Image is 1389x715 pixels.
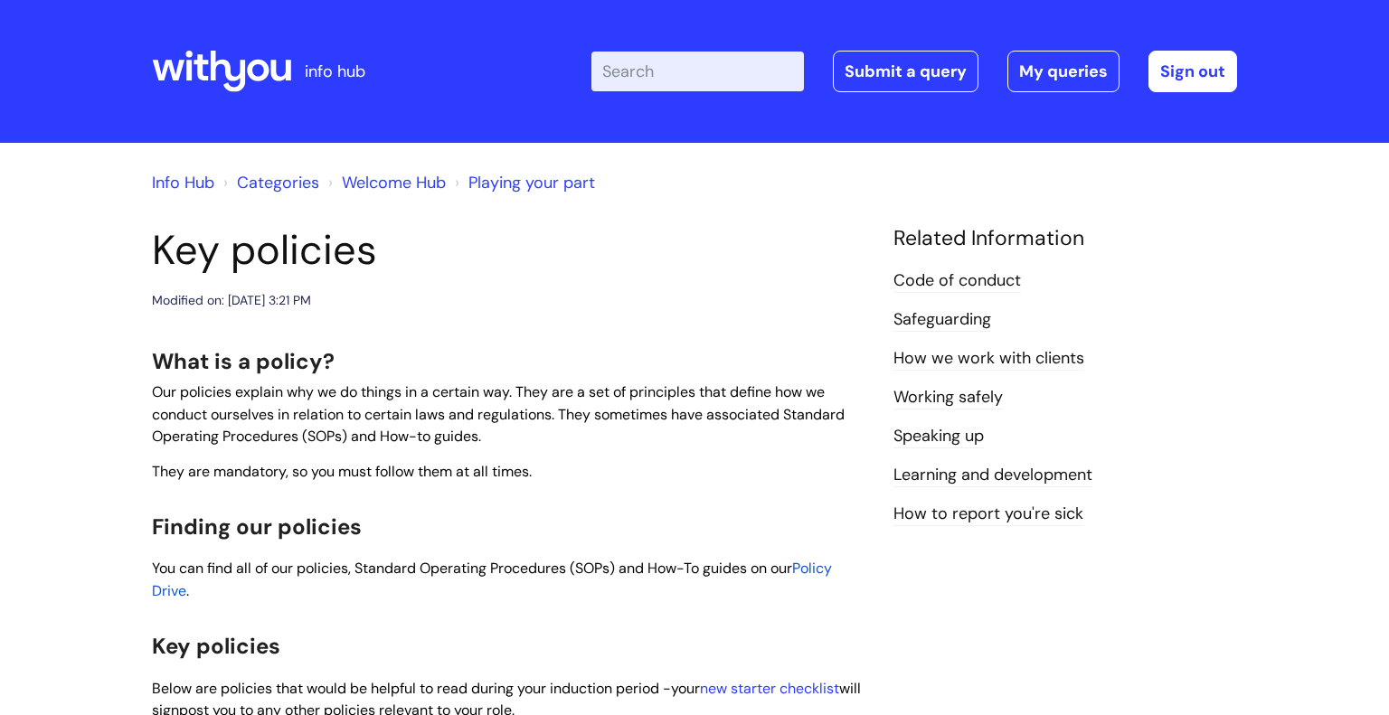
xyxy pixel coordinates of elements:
span: What is a policy? [152,347,335,375]
a: Categories [237,172,319,193]
a: Code of conduct [893,269,1021,293]
span: . [186,581,189,600]
div: Modified on: [DATE] 3:21 PM [152,289,311,312]
a: Welcome Hub [342,172,446,193]
li: Welcome Hub [324,168,446,197]
span: Finding our policies [152,513,362,541]
p: info hub [305,57,365,86]
a: Speaking up [893,425,984,448]
span: Key policies [152,632,280,660]
a: Working safely [893,386,1003,409]
a: Safeguarding [893,308,991,332]
h4: Related Information [893,226,1237,251]
a: Info Hub [152,172,214,193]
span: They are mandatory, so you must follow them at all times. [152,462,532,481]
a: How we work with clients [893,347,1084,371]
a: Submit a query [833,51,978,92]
a: Learning and development [893,464,1092,487]
span: Our policies explain why we do things in a certain way. They are a set of principles that define ... [152,382,845,447]
li: Playing your part [450,168,595,197]
div: | - [591,51,1237,92]
span: You can find all of our policies, Standard Operating Procedures (SOPs) and How-To guides on our [152,559,792,578]
span: Below are policies that would be helpful to read during your induction period - [152,679,671,698]
li: Solution home [219,168,319,197]
a: My queries [1007,51,1120,92]
a: How to report you're sick [893,503,1083,526]
h1: Key policies [152,226,866,275]
a: Policy Drive [152,559,832,600]
input: Search [591,52,804,91]
a: Playing your part [468,172,595,193]
a: new starter checklist [700,679,839,698]
a: Sign out [1148,51,1237,92]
